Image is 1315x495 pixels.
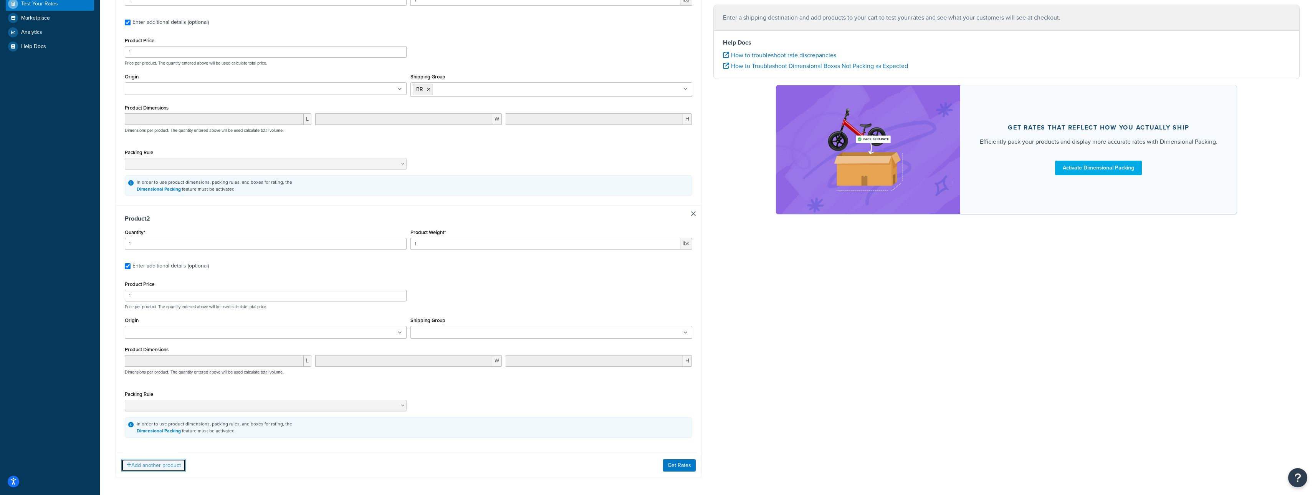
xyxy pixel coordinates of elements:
[723,51,836,60] a: How to troubleshoot rate discrepancies
[6,40,94,53] a: Help Docs
[1008,124,1189,131] div: Get rates that reflect how you actually ship
[1055,161,1142,175] a: Activate Dimensional Packing
[125,281,154,287] label: Product Price
[125,215,692,223] h3: Product 2
[125,149,153,155] label: Packing Rule
[683,113,692,125] span: H
[304,355,311,367] span: L
[6,25,94,39] a: Analytics
[21,15,50,22] span: Marketplace
[132,261,209,271] div: Enter additional details (optional)
[125,347,169,352] label: Product Dimensions
[125,263,131,269] input: Enter additional details (optional)
[137,186,181,193] a: Dimensional Packing
[691,211,696,216] a: Remove Item
[21,1,58,7] span: Test Your Rates
[410,229,446,235] label: Product Weight*
[125,317,139,323] label: Origin
[137,420,292,434] div: In order to use product dimensions, packing rules, and boxes for rating, the feature must be acti...
[123,60,694,66] p: Price per product. The quantity entered above will be used calculate total price.
[121,459,186,472] button: Add another product
[980,137,1217,146] div: Efficiently pack your products and display more accurate rates with Dimensional Packing.
[1288,468,1307,487] button: Open Resource Center
[123,369,284,375] p: Dimensions per product. The quantity entered above will be used calculate total volume.
[125,229,145,235] label: Quantity*
[123,304,694,309] p: Price per product. The quantity entered above will be used calculate total price.
[125,20,131,25] input: Enter additional details (optional)
[125,74,139,80] label: Origin
[680,238,692,249] span: lbs
[663,459,696,472] button: Get Rates
[21,29,42,36] span: Analytics
[6,11,94,25] a: Marketplace
[125,38,154,43] label: Product Price
[304,113,311,125] span: L
[723,12,1290,23] p: Enter a shipping destination and add products to your cart to test your rates and see what your c...
[137,427,181,434] a: Dimensional Packing
[492,113,502,125] span: W
[416,85,423,93] span: BR
[125,105,169,111] label: Product Dimensions
[723,38,1290,47] h4: Help Docs
[125,391,153,397] label: Packing Rule
[410,238,680,249] input: 0.00
[683,355,692,367] span: H
[21,43,46,50] span: Help Docs
[492,355,502,367] span: W
[410,317,445,323] label: Shipping Group
[410,74,445,80] label: Shipping Group
[123,128,284,133] p: Dimensions per product. The quantity entered above will be used calculate total volume.
[137,179,292,193] div: In order to use product dimensions, packing rules, and boxes for rating, the feature must be acti...
[820,97,916,202] img: feature-image-dim-d40ad3071a2b3c8e08177464837368e35600d3c5e73b18a22c1e4bb210dc32ac.png
[723,61,908,70] a: How to Troubleshoot Dimensional Boxes Not Packing as Expected
[125,238,407,249] input: 0
[132,17,209,28] div: Enter additional details (optional)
